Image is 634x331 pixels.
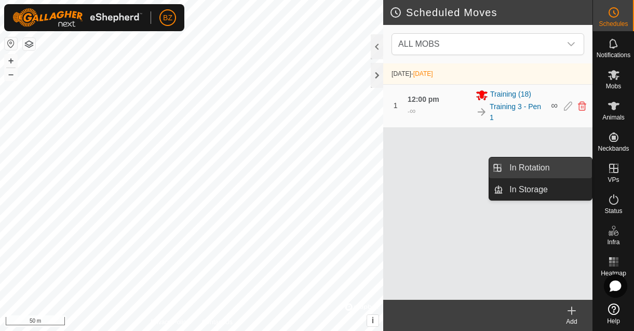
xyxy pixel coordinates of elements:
[394,34,561,55] span: ALL MOBS
[599,21,628,27] span: Schedules
[202,317,233,327] a: Contact Us
[5,68,17,81] button: –
[509,183,548,196] span: In Storage
[601,270,626,276] span: Heatmap
[509,162,549,174] span: In Rotation
[561,34,582,55] div: dropdown trigger
[598,145,629,152] span: Neckbands
[490,101,545,123] a: Training 3 - Pen 1
[476,106,488,118] img: To
[392,70,411,77] span: [DATE]
[489,157,592,178] li: In Rotation
[608,177,619,183] span: VPs
[151,317,190,327] a: Privacy Policy
[408,105,415,117] div: -
[604,208,622,214] span: Status
[389,6,592,19] h2: Scheduled Moves
[503,179,592,200] a: In Storage
[408,95,439,103] span: 12:00 pm
[551,317,592,326] div: Add
[5,37,17,50] button: Reset Map
[607,239,619,245] span: Infra
[597,52,630,58] span: Notifications
[593,299,634,328] a: Help
[606,83,621,89] span: Mobs
[489,179,592,200] li: In Storage
[23,38,35,50] button: Map Layers
[394,101,398,110] span: 1
[490,89,531,101] span: Training (18)
[551,100,558,111] span: ∞
[163,12,172,23] span: BZ
[398,39,439,48] span: ALL MOBS
[12,8,142,27] img: Gallagher Logo
[410,107,415,115] span: ∞
[367,315,379,326] button: i
[602,114,625,121] span: Animals
[503,157,592,178] a: In Rotation
[413,70,433,77] span: [DATE]
[607,318,620,324] span: Help
[411,70,433,77] span: -
[5,55,17,67] button: +
[372,316,374,325] span: i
